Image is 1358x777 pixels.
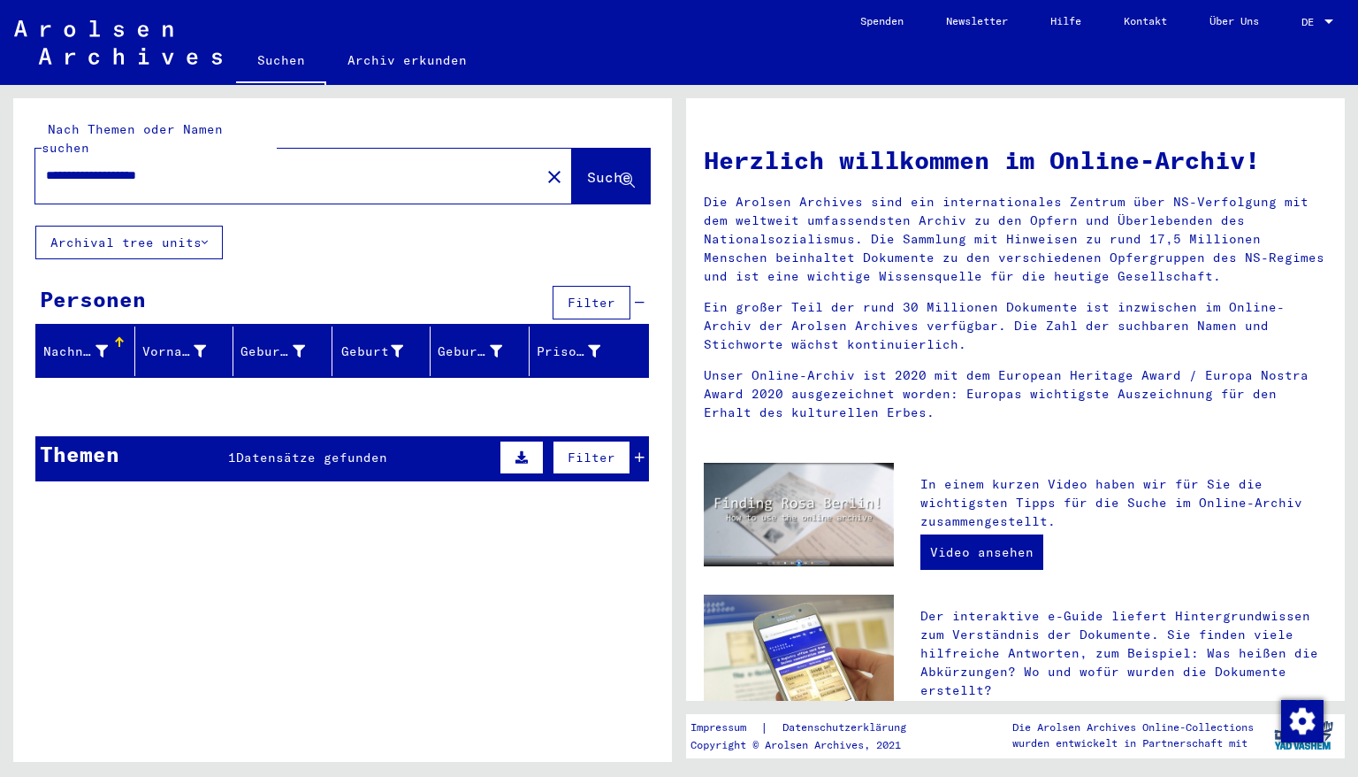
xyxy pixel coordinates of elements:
[704,595,894,722] img: eguide.jpg
[42,121,223,156] mat-label: Nach Themen oder Namen suchen
[135,327,234,376] mat-header-cell: Vorname
[1012,735,1254,751] p: wurden entwickelt in Partnerschaft mit
[768,719,927,737] a: Datenschutzerklärung
[704,142,1327,179] h1: Herzlich willkommen im Online-Archiv!
[572,149,650,204] button: Suche
[704,193,1327,286] p: Die Arolsen Archives sind ein internationales Zentrum über NS-Verfolgung mit dem weltweit umfasse...
[553,286,630,319] button: Filter
[40,438,119,470] div: Themen
[690,719,760,737] a: Impressum
[587,168,631,186] span: Suche
[339,337,431,365] div: Geburt‏
[537,342,601,361] div: Prisoner #
[704,298,1327,354] p: Ein großer Teil der rund 30 Millionen Dokumente ist inzwischen im Online-Archiv der Arolsen Archi...
[530,327,649,376] mat-header-cell: Prisoner #
[142,337,233,365] div: Vorname
[332,327,431,376] mat-header-cell: Geburt‏
[1301,16,1321,28] span: DE
[553,441,630,474] button: Filter
[40,283,146,315] div: Personen
[326,39,488,81] a: Archiv erkunden
[1012,719,1254,735] p: Die Arolsen Archives Online-Collections
[704,463,894,566] img: video.jpg
[920,607,1327,700] p: Der interaktive e-Guide liefert Hintergrundwissen zum Verständnis der Dokumente. Sie finden viele...
[690,719,927,737] div: |
[537,158,572,194] button: Clear
[704,366,1327,422] p: Unser Online-Archiv ist 2020 mit dem European Heritage Award / Europa Nostra Award 2020 ausgezeic...
[14,20,222,65] img: Arolsen_neg.svg
[544,166,565,188] mat-icon: close
[240,342,305,361] div: Geburtsname
[438,342,502,361] div: Geburtsdatum
[920,475,1327,531] p: In einem kurzen Video haben wir für Sie die wichtigsten Tipps für die Suche im Online-Archiv zusa...
[568,295,615,311] span: Filter
[35,226,223,259] button: Archival tree units
[568,450,615,465] span: Filter
[1280,699,1323,742] div: Zustimmung ändern
[1281,700,1324,742] img: Zustimmung ändern
[339,342,404,361] div: Geburt‏
[228,450,236,465] span: 1
[537,337,628,365] div: Prisoner #
[36,327,135,376] mat-header-cell: Nachname
[920,535,1043,570] a: Video ansehen
[690,737,927,753] p: Copyright © Arolsen Archives, 2021
[233,327,332,376] mat-header-cell: Geburtsname
[43,342,108,361] div: Nachname
[431,327,530,376] mat-header-cell: Geburtsdatum
[43,337,134,365] div: Nachname
[240,337,332,365] div: Geburtsname
[438,337,529,365] div: Geburtsdatum
[1270,713,1337,758] img: yv_logo.png
[142,342,207,361] div: Vorname
[236,450,387,465] span: Datensätze gefunden
[236,39,326,85] a: Suchen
